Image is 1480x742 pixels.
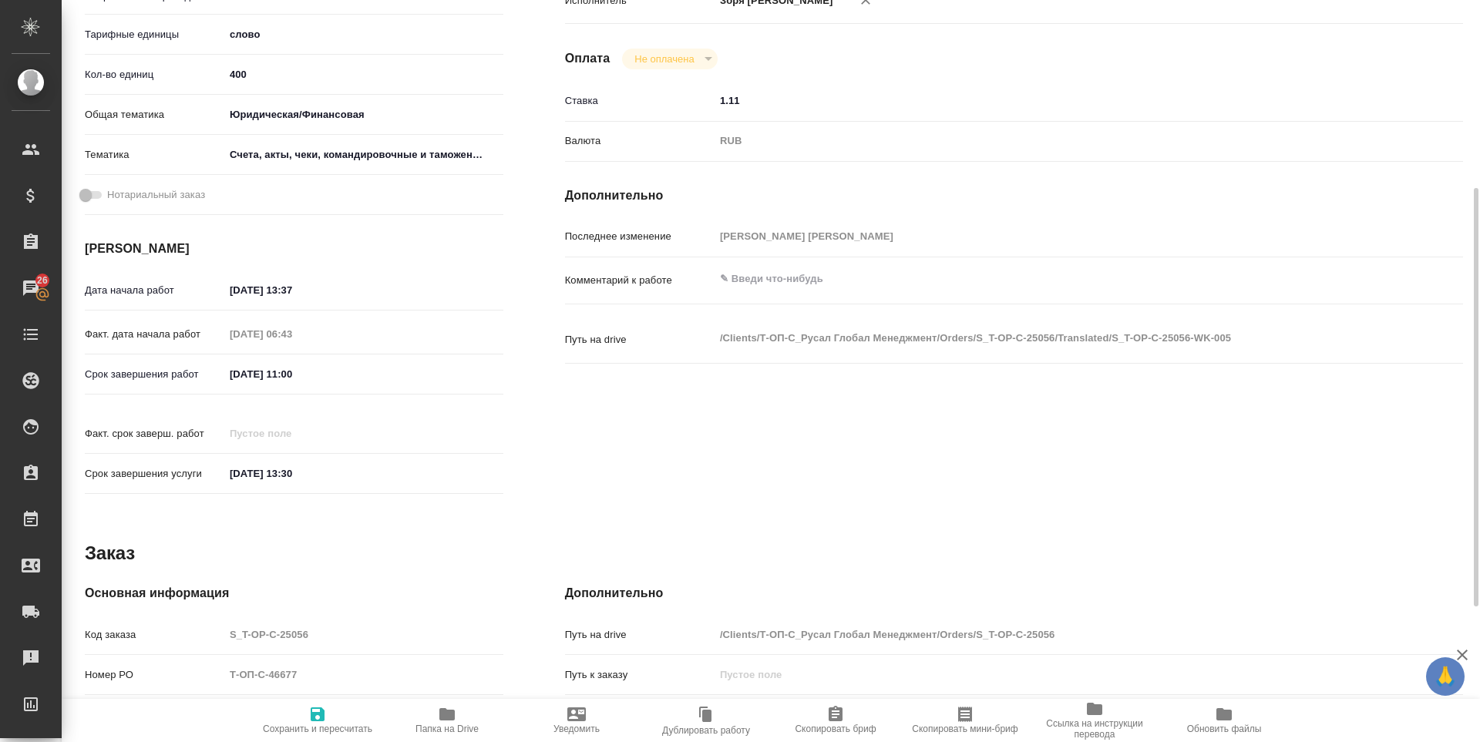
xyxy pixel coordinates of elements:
[85,466,224,482] p: Срок завершения услуги
[85,667,224,683] p: Номер РО
[224,22,503,48] div: слово
[224,142,503,168] div: Счета, акты, чеки, командировочные и таможенные документы
[512,699,641,742] button: Уведомить
[715,128,1388,154] div: RUB
[912,724,1017,734] span: Скопировать мини-бриф
[1432,660,1458,693] span: 🙏
[662,725,750,736] span: Дублировать работу
[224,363,359,385] input: ✎ Введи что-нибудь
[715,663,1388,686] input: Пустое поле
[565,273,715,288] p: Комментарий к работе
[565,186,1463,205] h4: Дополнительно
[382,699,512,742] button: Папка на Drive
[565,229,715,244] p: Последнее изменение
[85,541,135,566] h2: Заказ
[415,724,479,734] span: Папка на Drive
[85,67,224,82] p: Кол-во единиц
[565,584,1463,603] h4: Дополнительно
[622,49,717,69] div: Не оплачена
[771,699,900,742] button: Скопировать бриф
[263,724,372,734] span: Сохранить и пересчитать
[85,240,503,258] h4: [PERSON_NAME]
[85,426,224,442] p: Факт. срок заверш. работ
[4,269,58,307] a: 26
[900,699,1030,742] button: Скопировать мини-бриф
[1030,699,1159,742] button: Ссылка на инструкции перевода
[85,627,224,643] p: Код заказа
[715,325,1388,351] textarea: /Clients/Т-ОП-С_Русал Глобал Менеджмент/Orders/S_T-OP-C-25056/Translated/S_T-OP-C-25056-WK-005
[553,724,600,734] span: Уведомить
[85,327,224,342] p: Факт. дата начала работ
[1039,718,1150,740] span: Ссылка на инструкции перевода
[565,332,715,347] p: Путь на drive
[795,724,876,734] span: Скопировать бриф
[224,462,359,485] input: ✎ Введи что-нибудь
[565,49,610,68] h4: Оплата
[565,627,715,643] p: Путь на drive
[1159,699,1289,742] button: Обновить файлы
[85,584,503,603] h4: Основная информация
[28,273,57,288] span: 26
[85,283,224,298] p: Дата начала работ
[1187,724,1262,734] span: Обновить файлы
[224,323,359,345] input: Пустое поле
[641,699,771,742] button: Дублировать работу
[565,667,715,683] p: Путь к заказу
[224,422,359,445] input: Пустое поле
[565,93,715,109] p: Ставка
[224,102,503,128] div: Юридическая/Финансовая
[565,133,715,149] p: Валюта
[107,187,205,203] span: Нотариальный заказ
[715,623,1388,646] input: Пустое поле
[630,52,698,65] button: Не оплачена
[85,107,224,123] p: Общая тематика
[715,89,1388,112] input: ✎ Введи что-нибудь
[85,367,224,382] p: Срок завершения работ
[224,279,359,301] input: ✎ Введи что-нибудь
[224,663,503,686] input: Пустое поле
[1426,657,1465,696] button: 🙏
[224,63,503,86] input: ✎ Введи что-нибудь
[85,27,224,42] p: Тарифные единицы
[85,147,224,163] p: Тематика
[715,225,1388,247] input: Пустое поле
[253,699,382,742] button: Сохранить и пересчитать
[224,623,503,646] input: Пустое поле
